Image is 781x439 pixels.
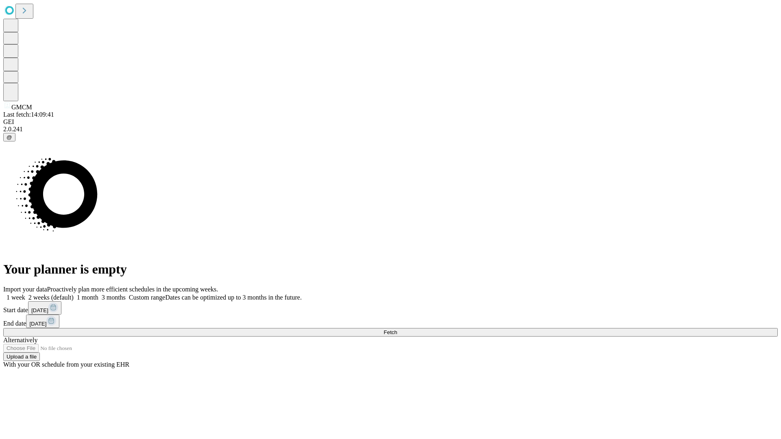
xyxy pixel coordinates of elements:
[3,111,54,118] span: Last fetch: 14:09:41
[3,301,778,315] div: Start date
[29,321,46,327] span: [DATE]
[26,315,59,328] button: [DATE]
[77,294,98,301] span: 1 month
[31,307,48,313] span: [DATE]
[7,294,25,301] span: 1 week
[3,337,37,343] span: Alternatively
[384,329,397,335] span: Fetch
[3,328,778,337] button: Fetch
[7,134,12,140] span: @
[102,294,126,301] span: 3 months
[3,352,40,361] button: Upload a file
[129,294,165,301] span: Custom range
[3,133,15,141] button: @
[47,286,218,293] span: Proactively plan more efficient schedules in the upcoming weeks.
[3,286,47,293] span: Import your data
[3,361,129,368] span: With your OR schedule from your existing EHR
[3,118,778,126] div: GEI
[3,315,778,328] div: End date
[28,301,61,315] button: [DATE]
[11,104,32,111] span: GMCM
[3,126,778,133] div: 2.0.241
[28,294,74,301] span: 2 weeks (default)
[165,294,301,301] span: Dates can be optimized up to 3 months in the future.
[3,262,778,277] h1: Your planner is empty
